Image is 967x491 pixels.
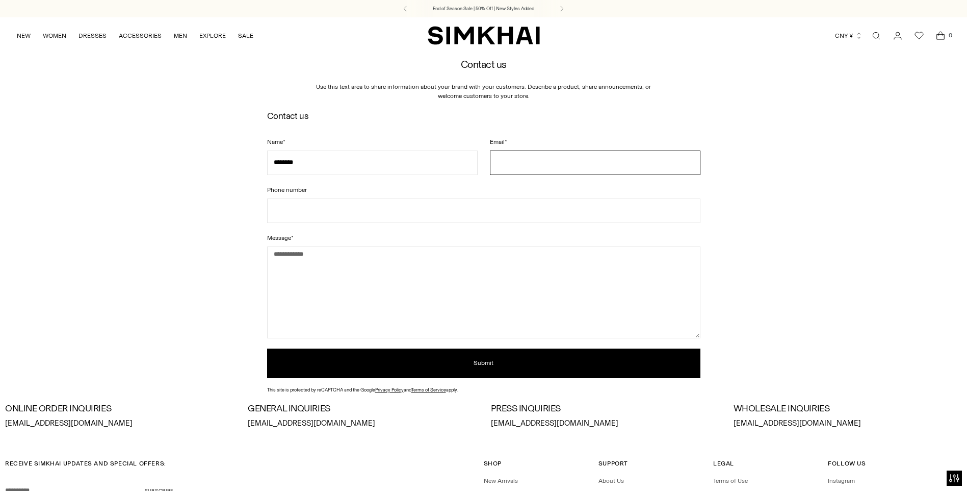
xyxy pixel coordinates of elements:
[174,24,187,47] a: MEN
[238,24,253,47] a: SALE
[267,111,700,120] h2: Contact us
[428,26,540,45] a: SIMKHAI
[713,477,748,484] a: Terms of Use
[305,82,662,101] p: Use this text area to share information about your brand with your customers. Describe a product,...
[267,386,700,394] div: This site is protected by reCAPTCHA and the Google and apply.
[43,24,66,47] a: WOMEN
[734,418,962,429] p: [EMAIL_ADDRESS][DOMAIN_NAME]
[598,477,624,484] a: About Us
[8,452,102,483] iframe: Sign Up via Text for Offers
[866,26,886,46] a: Open search modal
[713,460,734,467] span: Legal
[598,460,628,467] span: Support
[17,24,31,47] a: NEW
[734,404,962,414] h3: WHOLESALE INQUIRIES
[909,26,929,46] a: Wishlist
[433,5,534,12] a: End of Season Sale | 50% Off | New Styles Added
[267,233,700,242] label: Message
[5,460,166,467] span: RECEIVE SIMKHAI UPDATES AND SPECIAL OFFERS:
[946,31,955,40] span: 0
[828,460,866,467] span: Follow Us
[484,477,518,484] a: New Arrivals
[267,137,478,146] label: Name
[887,26,908,46] a: Go to the account page
[484,460,502,467] span: Shop
[491,418,719,429] p: [EMAIL_ADDRESS][DOMAIN_NAME]
[490,137,700,146] label: Email
[491,404,719,414] h3: PRESS INQUIRIES
[835,24,863,47] button: CNY ¥
[5,418,233,429] p: [EMAIL_ADDRESS][DOMAIN_NAME]
[305,59,662,70] h2: Contact us
[930,26,951,46] a: Open cart modal
[248,404,476,414] h3: GENERAL INQUIRIES
[79,24,107,47] a: DRESSES
[267,185,700,194] label: Phone number
[828,477,855,484] a: Instagram
[375,387,404,392] a: Privacy Policy
[248,418,476,429] p: [EMAIL_ADDRESS][DOMAIN_NAME]
[199,24,226,47] a: EXPLORE
[5,404,233,414] h3: ONLINE ORDER INQUIRIES
[119,24,162,47] a: ACCESSORIES
[411,387,446,392] a: Terms of Service
[267,349,700,378] button: Submit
